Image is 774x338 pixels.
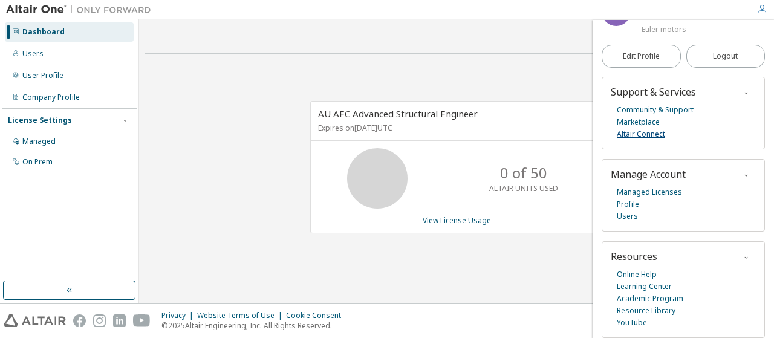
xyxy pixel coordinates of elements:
div: Users [22,49,44,59]
span: Edit Profile [623,51,660,61]
a: Resource Library [617,305,675,317]
a: Altair Connect [617,128,665,140]
span: Logout [713,50,738,62]
img: instagram.svg [93,314,106,327]
div: Privacy [161,311,197,320]
img: linkedin.svg [113,314,126,327]
div: Managed [22,137,56,146]
span: Resources [611,250,657,263]
a: Community & Support [617,104,694,116]
a: Online Help [617,268,657,281]
img: facebook.svg [73,314,86,327]
div: User Profile [22,71,63,80]
button: Logout [686,45,766,68]
span: Manage Account [611,167,686,181]
a: Learning Center [617,281,672,293]
div: Website Terms of Use [197,311,286,320]
a: Marketplace [617,116,660,128]
div: Euler motors [642,24,762,36]
p: ALTAIR UNITS USED [489,183,558,193]
a: View License Usage [423,215,491,226]
a: Academic Program [617,293,683,305]
p: 0 of 50 [500,163,547,183]
div: On Prem [22,157,53,167]
div: Company Profile [22,93,80,102]
p: © 2025 Altair Engineering, Inc. All Rights Reserved. [161,320,348,331]
div: License Settings [8,115,72,125]
a: Managed Licenses [617,186,682,198]
div: Dashboard [22,27,65,37]
div: Cookie Consent [286,311,348,320]
a: Profile [617,198,639,210]
span: Support & Services [611,85,696,99]
img: youtube.svg [133,314,151,327]
img: altair_logo.svg [4,314,66,327]
a: YouTube [617,317,647,329]
p: Expires on [DATE] UTC [318,123,593,133]
span: AU AEC Advanced Structural Engineer [318,108,478,120]
a: Users [617,210,638,223]
img: Altair One [6,4,157,16]
a: Edit Profile [602,45,681,68]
